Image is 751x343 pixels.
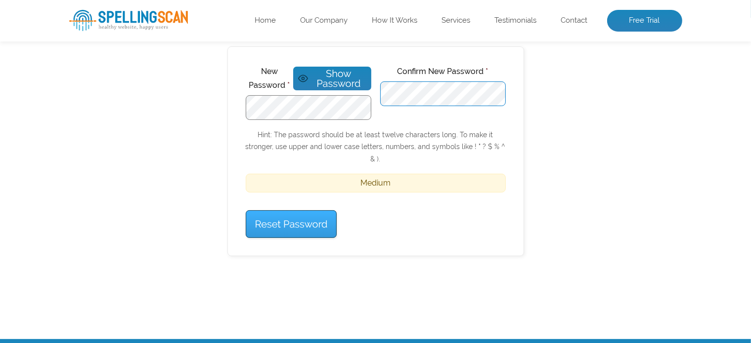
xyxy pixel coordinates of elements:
[246,65,294,92] label: New Password
[442,16,471,26] a: Services
[311,69,366,88] span: Show Password
[495,16,537,26] a: Testimonials
[246,174,506,192] div: Medium
[607,10,682,32] a: Free Trial
[301,16,348,26] a: Our Company
[246,129,506,165] p: Hint: The password should be at least twelve characters long. To make it stronger, use upper and ...
[380,65,506,78] label: Confirm New Password
[287,80,290,90] abbr: Required Field
[372,16,418,26] a: How It Works
[486,67,488,76] abbr: Required Field
[255,16,276,26] a: Home
[293,67,371,90] button: Show Password
[69,10,188,31] img: spellingScan
[561,16,588,26] a: Contact
[246,210,337,238] input: Reset Password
